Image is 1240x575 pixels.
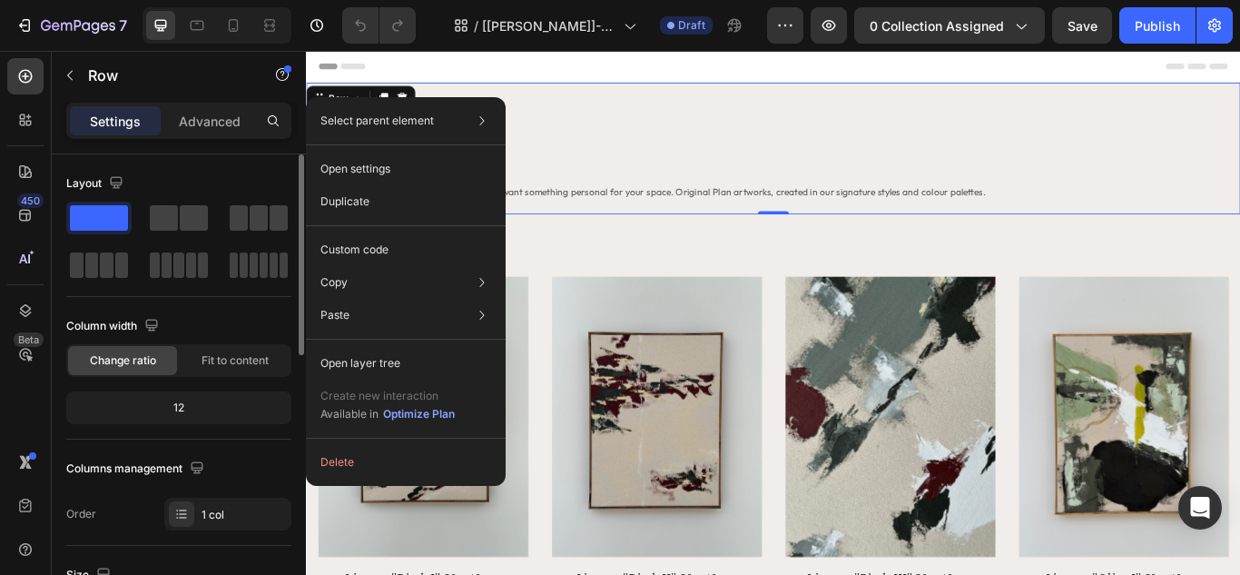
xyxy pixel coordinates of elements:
[320,407,379,421] span: Available in
[90,112,141,131] p: Settings
[854,7,1045,44] button: 0 collection assigned
[7,7,135,44] button: 7
[23,47,53,64] div: Row
[66,172,127,196] div: Layout
[320,242,389,258] p: Custom code
[66,506,96,522] div: Order
[17,193,44,208] div: 450
[119,15,127,36] p: 7
[1052,7,1112,44] button: Save
[179,112,241,131] p: Advanced
[1068,18,1097,34] span: Save
[306,51,1240,575] iframe: To enrich screen reader interactions, please activate Accessibility in Grammarly extension settings
[90,352,156,369] span: Change ratio
[202,507,287,523] div: 1 col
[320,161,390,177] p: Open settings
[320,113,434,129] p: Select parent element
[320,355,400,372] p: Open layer tree
[383,406,455,422] div: Optimize Plan
[870,16,1004,35] span: 0 collection assigned
[342,7,416,44] div: Undo/Redo
[1135,16,1180,35] div: Publish
[1178,486,1222,530] div: Open Intercom Messenger
[320,387,456,405] p: Create new interaction
[382,405,456,423] button: Optimize Plan
[16,157,792,171] span: For when you’re not here to create, but still want something personal for your space. Original Pl...
[313,446,498,479] button: Delete
[474,16,478,35] span: /
[15,106,1075,138] h2: ART GALLERY
[202,352,269,369] span: Fit to content
[88,64,242,86] p: Row
[678,17,705,34] span: Draft
[320,307,349,323] p: Paste
[320,274,348,291] p: Copy
[14,332,44,347] div: Beta
[66,457,208,481] div: Columns management
[1119,7,1196,44] button: Publish
[70,395,288,421] div: 12
[66,314,162,339] div: Column width
[482,16,616,35] span: [[PERSON_NAME]]-Copy of ART GALLERY
[320,193,369,210] p: Duplicate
